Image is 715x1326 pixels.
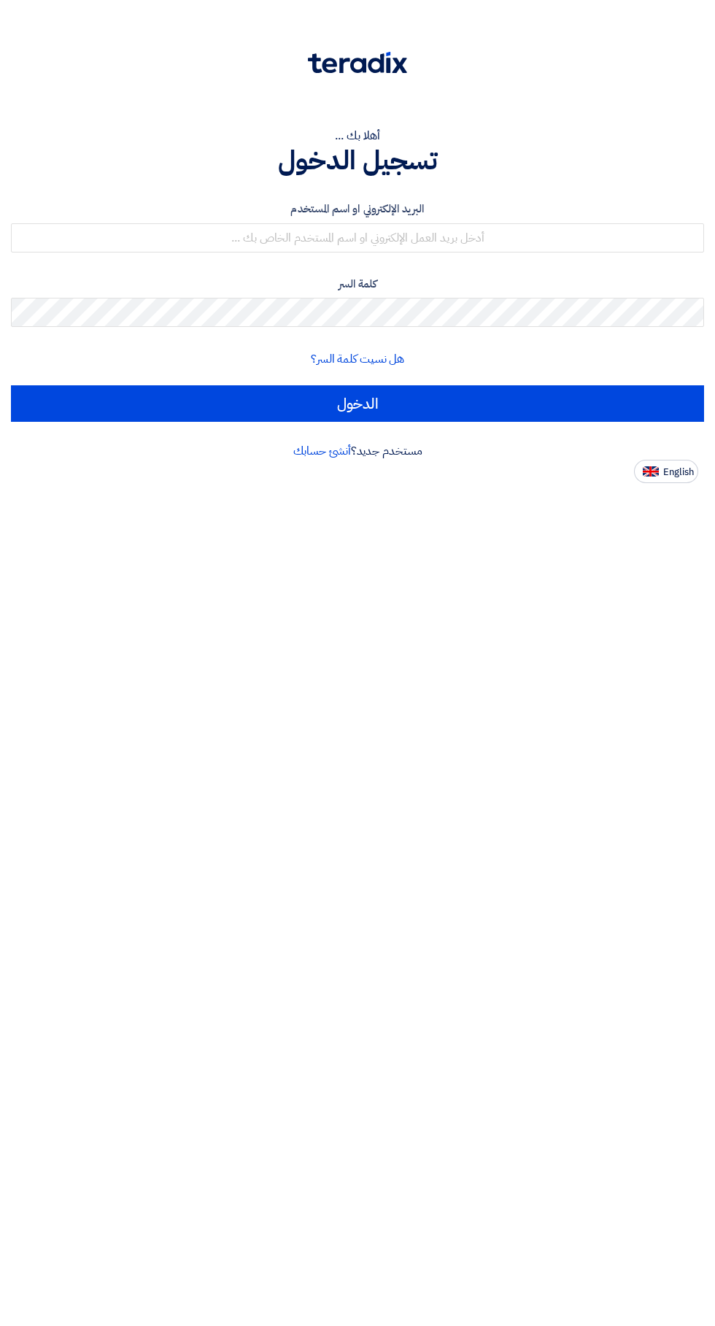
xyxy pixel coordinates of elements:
label: كلمة السر [11,276,704,293]
img: Teradix logo [308,52,407,74]
div: أهلا بك ... [11,127,704,144]
img: en-US.png [643,466,659,477]
h1: تسجيل الدخول [11,144,704,177]
button: English [634,460,698,483]
a: أنشئ حسابك [293,442,351,460]
input: أدخل بريد العمل الإلكتروني او اسم المستخدم الخاص بك ... [11,223,704,253]
a: هل نسيت كلمة السر؟ [311,350,404,368]
label: البريد الإلكتروني او اسم المستخدم [11,201,704,217]
span: English [663,467,694,477]
div: مستخدم جديد؟ [11,442,704,460]
input: الدخول [11,385,704,422]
